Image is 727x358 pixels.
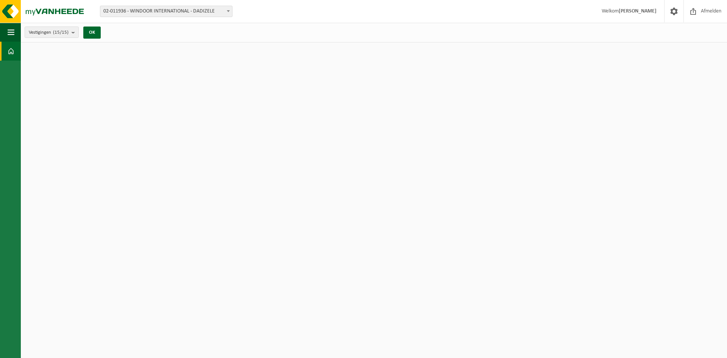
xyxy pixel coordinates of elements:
count: (15/15) [53,30,69,35]
span: 02-011936 - WINDOOR INTERNATIONAL - DADIZELE [100,6,232,17]
button: OK [83,27,101,39]
button: Vestigingen(15/15) [25,27,79,38]
strong: [PERSON_NAME] [619,8,657,14]
span: Vestigingen [29,27,69,38]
